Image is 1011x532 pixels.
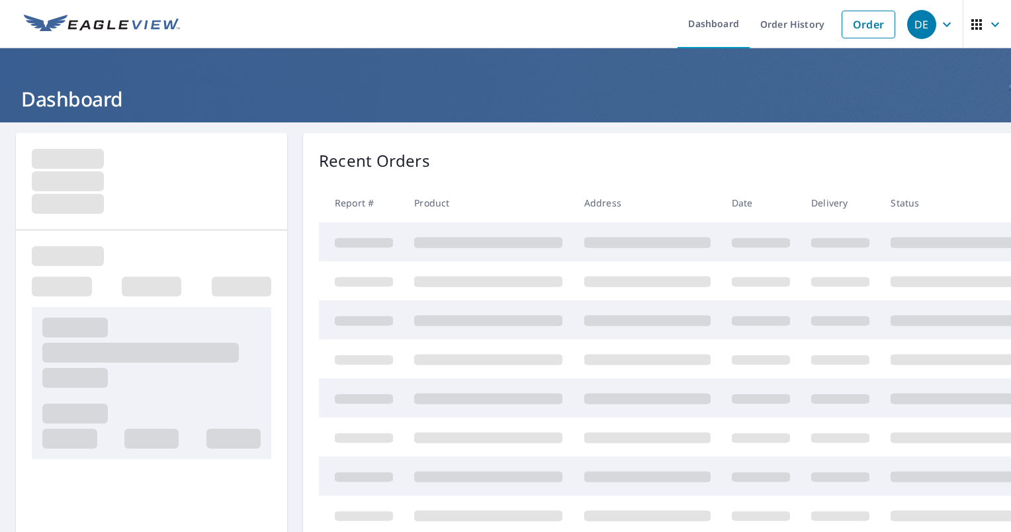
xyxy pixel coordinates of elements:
p: Recent Orders [319,149,430,173]
th: Delivery [801,183,880,222]
th: Report # [319,183,404,222]
div: DE [907,10,936,39]
th: Date [721,183,801,222]
img: EV Logo [24,15,180,34]
th: Product [404,183,573,222]
th: Address [574,183,721,222]
h1: Dashboard [16,85,995,112]
a: Order [842,11,895,38]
